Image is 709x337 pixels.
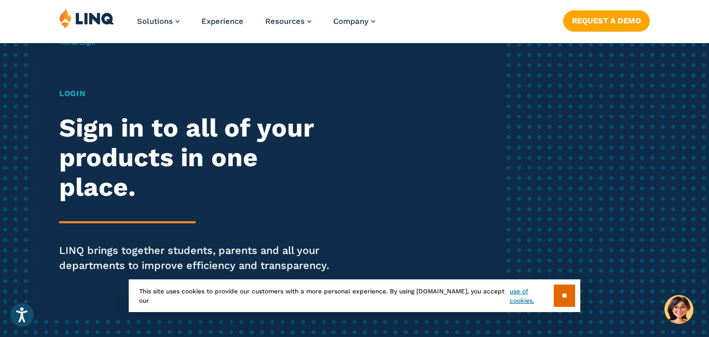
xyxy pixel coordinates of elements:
[59,113,332,201] h2: Sign in to all of your products in one place.
[137,8,375,43] nav: Primary Navigation
[333,17,369,26] span: Company
[265,17,311,26] a: Resources
[563,10,650,31] a: Request a Demo
[137,17,180,26] a: Solutions
[59,243,332,273] p: LINQ brings together students, parents and all your departments to improve efficiency and transpa...
[59,8,114,28] img: LINQ | K‑12 Software
[333,17,375,26] a: Company
[563,8,650,31] nav: Button Navigation
[201,17,243,26] a: Experience
[137,17,173,26] span: Solutions
[265,17,305,26] span: Resources
[59,88,332,100] h1: Login
[510,287,554,305] a: use of cookies.
[664,295,693,324] button: Hello, have a question? Let’s chat.
[129,279,580,312] div: This site uses cookies to provide our customers with a more personal experience. By using [DOMAIN...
